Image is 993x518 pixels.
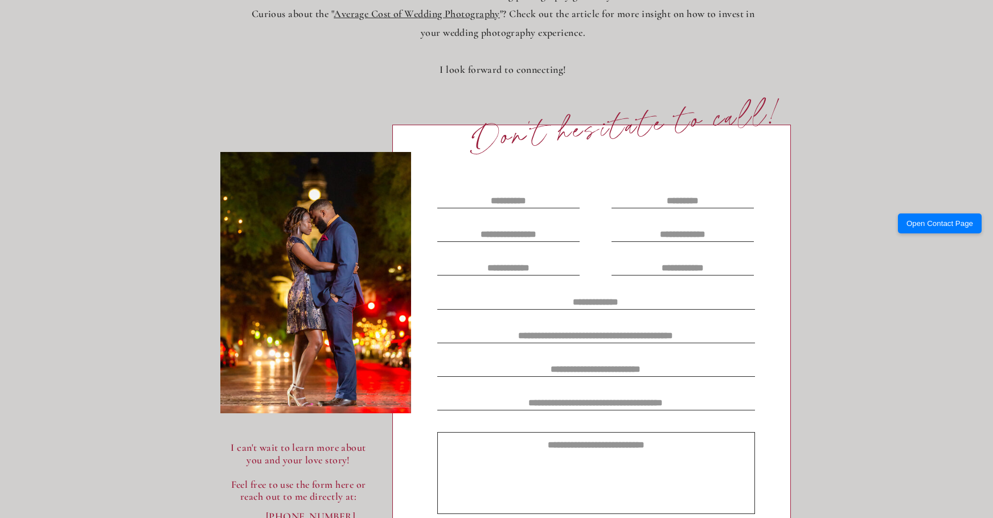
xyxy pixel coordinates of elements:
p: I can't wait to learn more about you and your love story! Feel free to use the form here or reach... [222,442,375,504]
a: Average Cost of Wedding Photography [334,7,500,20]
button: Open Contact Page [898,213,982,233]
p: Don't hesitate to call! [470,96,786,156]
a: I can't wait to learn more about you and your love story!Feel free to use the form here or reach ... [222,442,375,504]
